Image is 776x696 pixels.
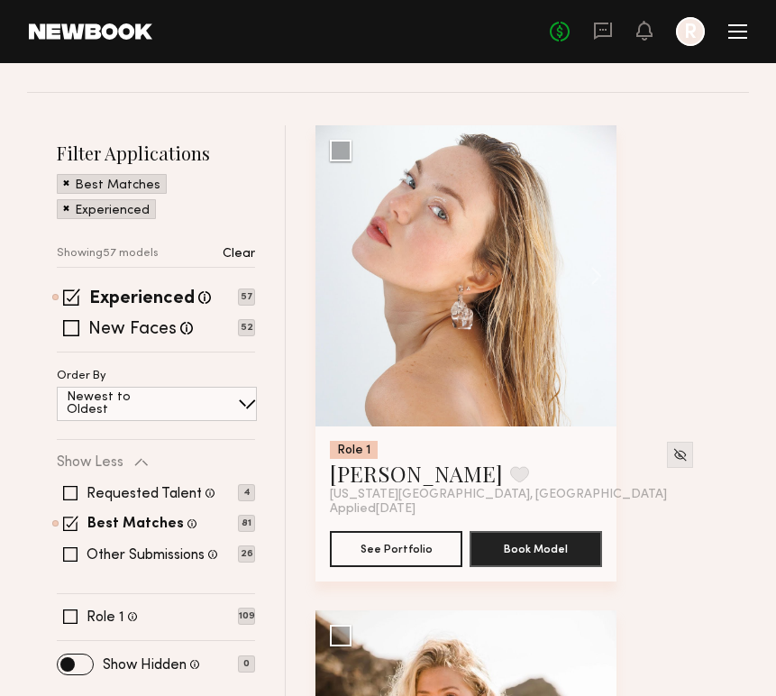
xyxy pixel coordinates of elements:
span: [US_STATE][GEOGRAPHIC_DATA], [GEOGRAPHIC_DATA] [330,488,667,502]
p: 57 [238,288,255,306]
button: Book Model [470,531,602,567]
p: Order By [57,371,106,382]
label: Requested Talent [87,487,202,501]
p: Best Matches [75,179,160,192]
p: 109 [238,608,255,625]
label: Best Matches [87,517,184,532]
p: 26 [238,545,255,563]
label: Other Submissions [87,548,205,563]
p: 0 [238,655,255,673]
label: Role 1 [87,610,124,625]
label: New Faces [88,321,177,339]
p: Show Less [57,455,123,470]
p: 81 [238,515,255,532]
h2: Filter Applications [57,141,255,165]
p: 52 [238,319,255,336]
img: Unhide Model [672,447,688,462]
p: Experienced [75,205,150,217]
a: [PERSON_NAME] [330,459,503,488]
p: Newest to Oldest [67,391,174,417]
p: Showing 57 models [57,248,159,260]
label: Show Hidden [103,658,187,673]
p: 4 [238,484,255,501]
div: Role 1 [330,441,378,459]
div: Applied [DATE] [330,502,602,517]
p: Clear [223,248,255,261]
button: See Portfolio [330,531,462,567]
label: Experienced [89,290,195,308]
a: R [676,17,705,46]
a: Book Model [470,540,602,555]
